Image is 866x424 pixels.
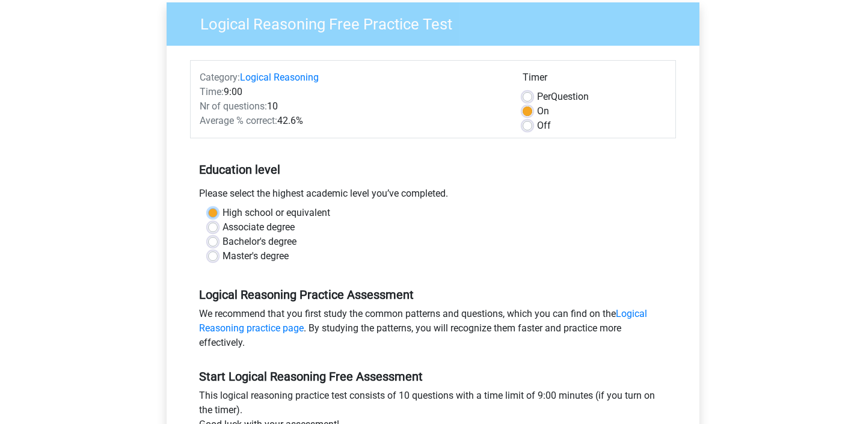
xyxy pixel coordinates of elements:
[200,115,277,126] span: Average % correct:
[200,100,267,112] span: Nr of questions:
[200,72,240,83] span: Category:
[186,10,690,34] h3: Logical Reasoning Free Practice Test
[199,369,667,384] h5: Start Logical Reasoning Free Assessment
[537,104,549,118] label: On
[191,114,514,128] div: 42.6%
[223,220,295,235] label: Associate degree
[537,118,551,133] label: Off
[190,307,676,355] div: We recommend that you first study the common patterns and questions, which you can find on the . ...
[223,249,289,263] label: Master's degree
[190,186,676,206] div: Please select the highest academic level you’ve completed.
[537,90,589,104] label: Question
[191,85,514,99] div: 9:00
[537,91,551,102] span: Per
[199,158,667,182] h5: Education level
[240,72,319,83] a: Logical Reasoning
[199,287,667,302] h5: Logical Reasoning Practice Assessment
[200,86,224,97] span: Time:
[223,206,330,220] label: High school or equivalent
[191,99,514,114] div: 10
[523,70,666,90] div: Timer
[223,235,296,249] label: Bachelor's degree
